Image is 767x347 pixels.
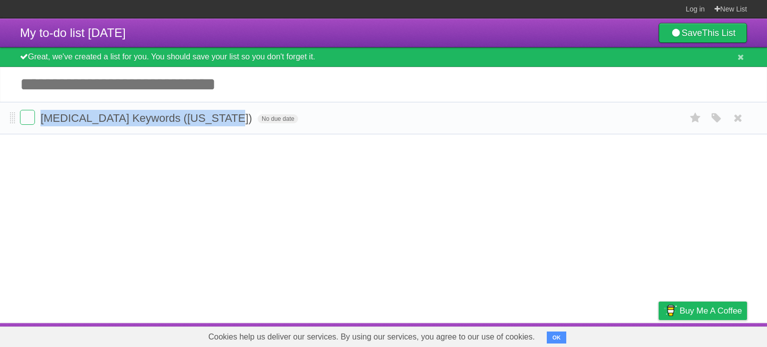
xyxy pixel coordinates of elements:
a: Privacy [646,326,672,345]
a: Terms [612,326,634,345]
label: Done [20,110,35,125]
a: Suggest a feature [684,326,747,345]
b: This List [702,28,736,38]
a: About [526,326,547,345]
a: SaveThis List [659,23,747,43]
span: [MEDICAL_DATA] Keywords ([US_STATE]) [40,112,255,124]
label: Star task [686,110,705,126]
span: Cookies help us deliver our services. By using our services, you agree to our use of cookies. [198,327,545,347]
span: My to-do list [DATE] [20,26,126,39]
span: No due date [258,114,298,123]
img: Buy me a coffee [664,302,677,319]
a: Developers [559,326,599,345]
button: OK [547,332,566,344]
a: Buy me a coffee [659,302,747,320]
span: Buy me a coffee [680,302,742,320]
